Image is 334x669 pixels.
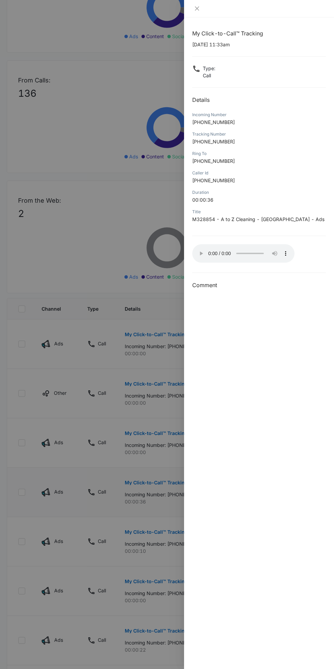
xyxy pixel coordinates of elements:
[192,29,326,37] h1: My Click-to-Call™ Tracking
[192,139,235,144] span: [PHONE_NUMBER]
[192,151,326,157] div: Ring To
[192,119,235,125] span: [PHONE_NUMBER]
[192,158,235,164] span: [PHONE_NUMBER]
[192,112,326,118] div: Incoming Number
[192,244,294,263] audio: Your browser does not support the audio tag.
[203,72,215,79] p: Call
[194,6,200,11] span: close
[192,170,326,176] div: Caller Id
[192,216,324,222] span: M328854 - A to Z Cleaning - [GEOGRAPHIC_DATA] - Ads
[203,65,215,72] p: Type :
[192,189,326,196] div: Duration
[192,131,326,137] div: Tracking Number
[192,177,235,183] span: [PHONE_NUMBER]
[192,281,326,289] h3: Comment
[192,41,326,48] p: [DATE] 11:33am
[192,96,326,104] h2: Details
[192,197,213,203] span: 00:00:36
[192,209,326,215] div: Title
[192,5,202,12] button: Close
